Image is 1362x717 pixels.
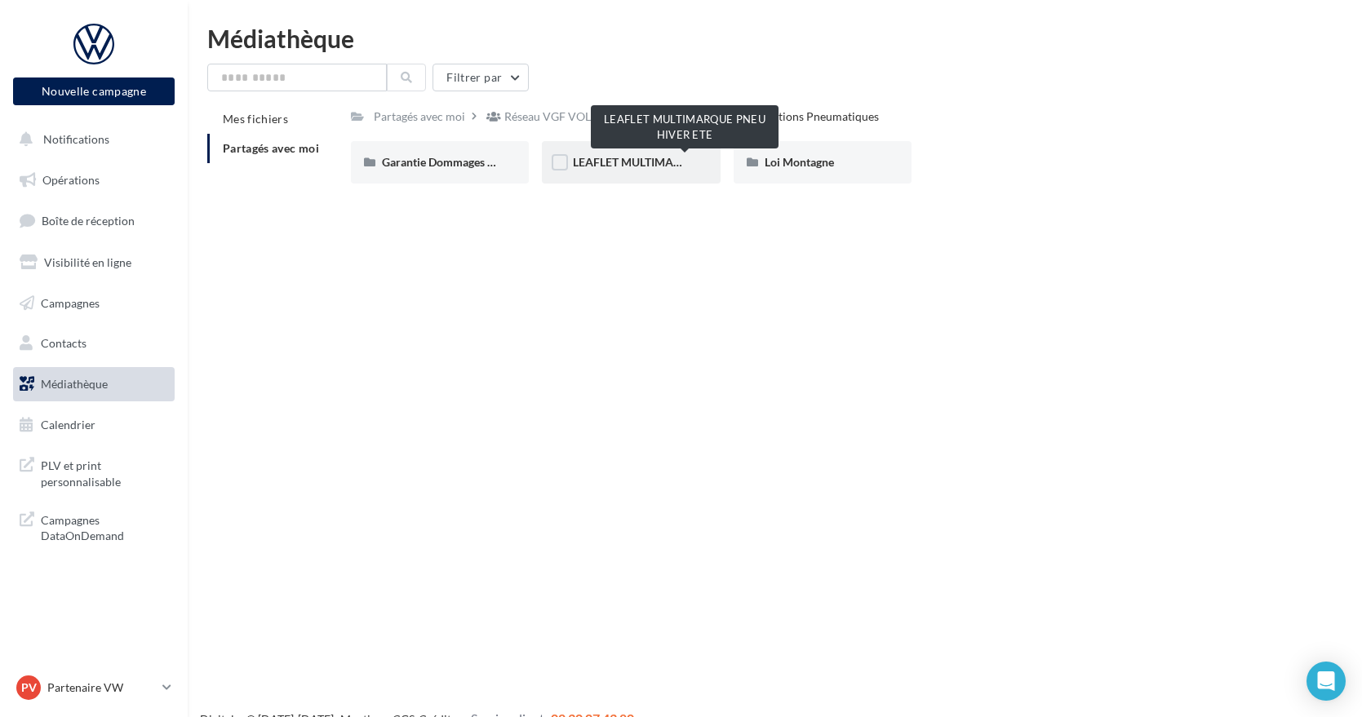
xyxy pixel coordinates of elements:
div: LEAFLET MULTIMARQUE PNEU HIVER ETE [591,105,779,148]
span: Notifications [43,132,109,146]
span: Campagnes [41,295,100,309]
a: Contacts [10,326,178,361]
span: Opérations [42,173,100,187]
span: Campagnes DataOnDemand [41,509,168,544]
a: Campagnes [10,286,178,321]
div: Open Intercom Messenger [1307,662,1346,701]
span: Boîte de réception [42,214,135,228]
div: Solutions Pneumatiques [756,108,879,125]
a: Médiathèque [10,367,178,401]
span: Loi Montagne [765,155,834,169]
a: Boîte de réception [10,203,178,238]
a: Campagnes DataOnDemand [10,502,178,551]
span: Visibilité en ligne [44,255,131,269]
a: PLV et print personnalisable [10,448,178,496]
a: PV Partenaire VW [13,672,175,703]
span: PV [21,679,37,696]
a: Opérations [10,163,178,197]
p: Partenaire VW [47,679,156,696]
button: Filtrer par [433,64,529,91]
div: Médiathèque [207,26,1342,51]
div: Réseau VGF VOLKSWAGEN [504,108,647,125]
button: Notifications [10,122,171,157]
span: Mes fichiers [223,112,288,126]
div: Partagés avec moi [374,108,465,125]
span: LEAFLET MULTIMARQUE PNEU HIVER ETE [573,155,796,169]
a: Visibilité en ligne [10,246,178,280]
span: Médiathèque [41,377,108,391]
span: Garantie Dommages Pneumatiques [382,155,560,169]
span: Calendrier [41,418,95,432]
button: Nouvelle campagne [13,77,175,105]
span: Partagés avec moi [223,141,319,155]
a: Calendrier [10,408,178,442]
span: PLV et print personnalisable [41,454,168,489]
span: Contacts [41,336,87,350]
